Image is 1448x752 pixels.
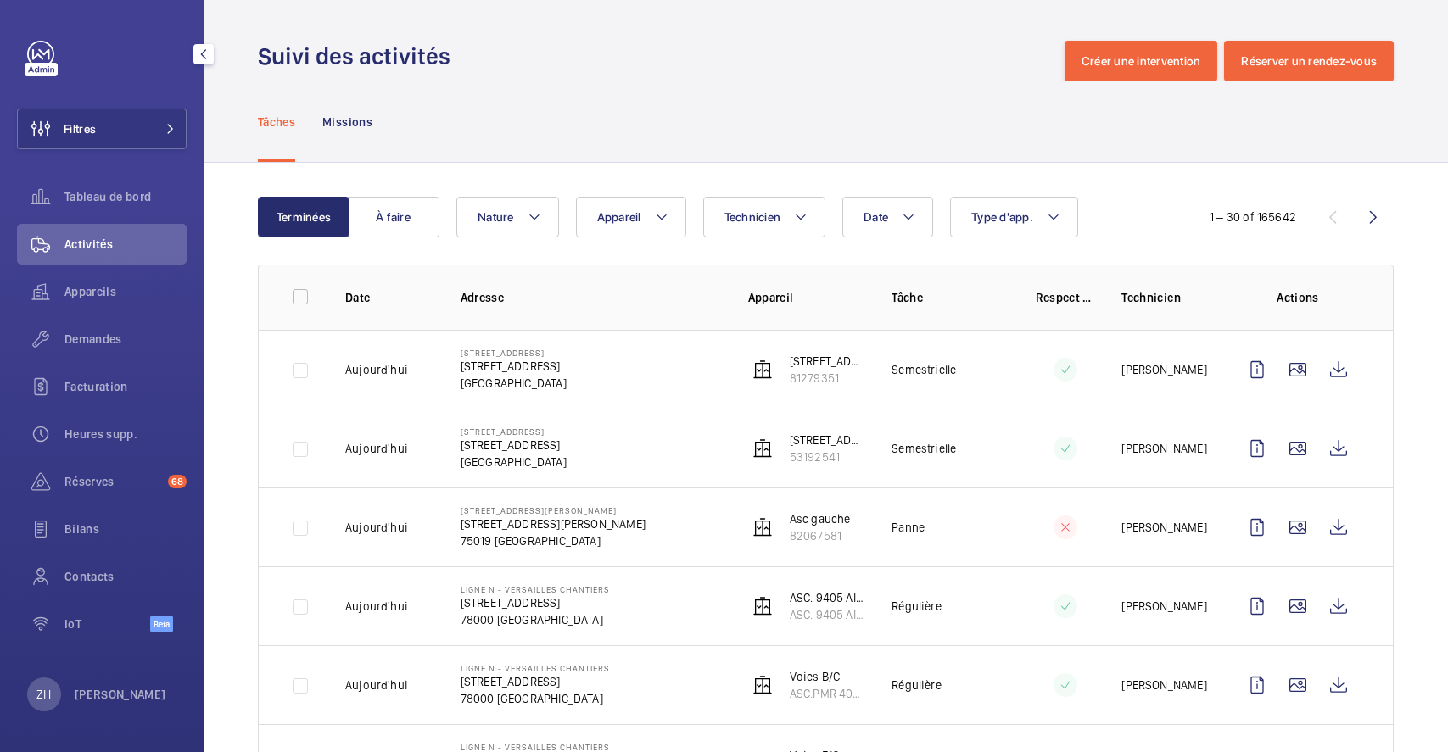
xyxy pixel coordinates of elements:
[1036,289,1095,306] p: Respect délai
[1121,289,1210,306] p: Technicien
[461,690,610,707] p: 78000 [GEOGRAPHIC_DATA]
[461,611,610,628] p: 78000 [GEOGRAPHIC_DATA]
[150,616,173,632] span: Beta
[461,454,567,471] p: [GEOGRAPHIC_DATA]
[892,361,956,378] p: Semestrielle
[64,283,187,300] span: Appareils
[258,41,461,72] h1: Suivi des activités
[892,440,956,457] p: Semestrielle
[64,616,150,632] span: IoT
[456,197,559,237] button: Nature
[703,197,826,237] button: Technicien
[75,686,166,703] p: [PERSON_NAME]
[64,378,187,395] span: Facturation
[1121,440,1206,457] p: [PERSON_NAME]
[64,426,187,443] span: Heures supp.
[64,473,161,490] span: Réserves
[345,519,408,536] p: Aujourd'hui
[892,289,1009,306] p: Tâche
[64,188,187,205] span: Tableau de bord
[345,598,408,615] p: Aujourd'hui
[168,475,187,488] span: 68
[461,358,567,375] p: [STREET_ADDRESS]
[461,515,646,532] p: [STREET_ADDRESS][PERSON_NAME]
[258,197,349,237] button: Terminées
[64,331,187,348] span: Demandes
[790,510,851,527] p: Asc gauche
[752,438,773,459] img: elevator.svg
[1121,361,1206,378] p: [PERSON_NAME]
[461,594,610,611] p: [STREET_ADDRESS]
[892,677,942,694] p: Régulière
[752,359,773,380] img: elevator.svg
[461,289,721,306] p: Adresse
[790,370,865,387] p: 81279351
[461,584,610,594] p: Ligne N - VERSAILLES CHANTIERS
[790,589,865,606] p: ASC. 9405 AILE OUEST BV
[345,440,408,457] p: Aujourd'hui
[597,210,641,224] span: Appareil
[461,532,646,549] p: 75019 [GEOGRAPHIC_DATA]
[478,210,514,224] span: Nature
[748,289,865,306] p: Appareil
[1210,209,1296,226] div: 1 – 30 of 165642
[790,432,865,448] p: [STREET_ADDRESS][GEOGRAPHIC_DATA]
[790,448,865,465] p: 53192541
[892,598,942,615] p: Régulière
[461,348,567,358] p: [STREET_ADDRESS]
[576,197,686,237] button: Appareil
[790,527,851,544] p: 82067581
[461,437,567,454] p: [STREET_ADDRESS]
[864,210,888,224] span: Date
[950,197,1078,237] button: Type d'app.
[842,197,933,237] button: Date
[461,426,567,437] p: [STREET_ADDRESS]
[752,596,773,616] img: elevator.svg
[17,109,187,149] button: Filtres
[258,114,295,131] p: Tâches
[461,742,610,752] p: Ligne N - VERSAILLES CHANTIERS
[790,685,865,702] p: ASC.PMR 4054
[752,517,773,538] img: elevator.svg
[1121,519,1206,536] p: [PERSON_NAME]
[64,521,187,538] span: Bilans
[971,210,1033,224] span: Type d'app.
[348,197,439,237] button: À faire
[790,668,865,685] p: Voies B/C
[1065,41,1218,81] button: Créer une intervention
[1121,677,1206,694] p: [PERSON_NAME]
[64,120,96,137] span: Filtres
[790,606,865,623] p: ASC. 9405 AILE W BV
[461,663,610,673] p: Ligne N - VERSAILLES CHANTIERS
[892,519,925,536] p: Panne
[36,686,51,703] p: ZH
[64,236,187,253] span: Activités
[64,568,187,585] span: Contacts
[461,505,646,515] p: [STREET_ADDRESS][PERSON_NAME]
[1121,598,1206,615] p: [PERSON_NAME]
[790,353,865,370] p: [STREET_ADDRESS]
[461,673,610,690] p: [STREET_ADDRESS]
[1237,289,1359,306] p: Actions
[724,210,781,224] span: Technicien
[322,114,372,131] p: Missions
[461,375,567,392] p: [GEOGRAPHIC_DATA]
[752,675,773,695] img: elevator.svg
[345,289,433,306] p: Date
[345,361,408,378] p: Aujourd'hui
[1224,41,1394,81] button: Réserver un rendez-vous
[345,677,408,694] p: Aujourd'hui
